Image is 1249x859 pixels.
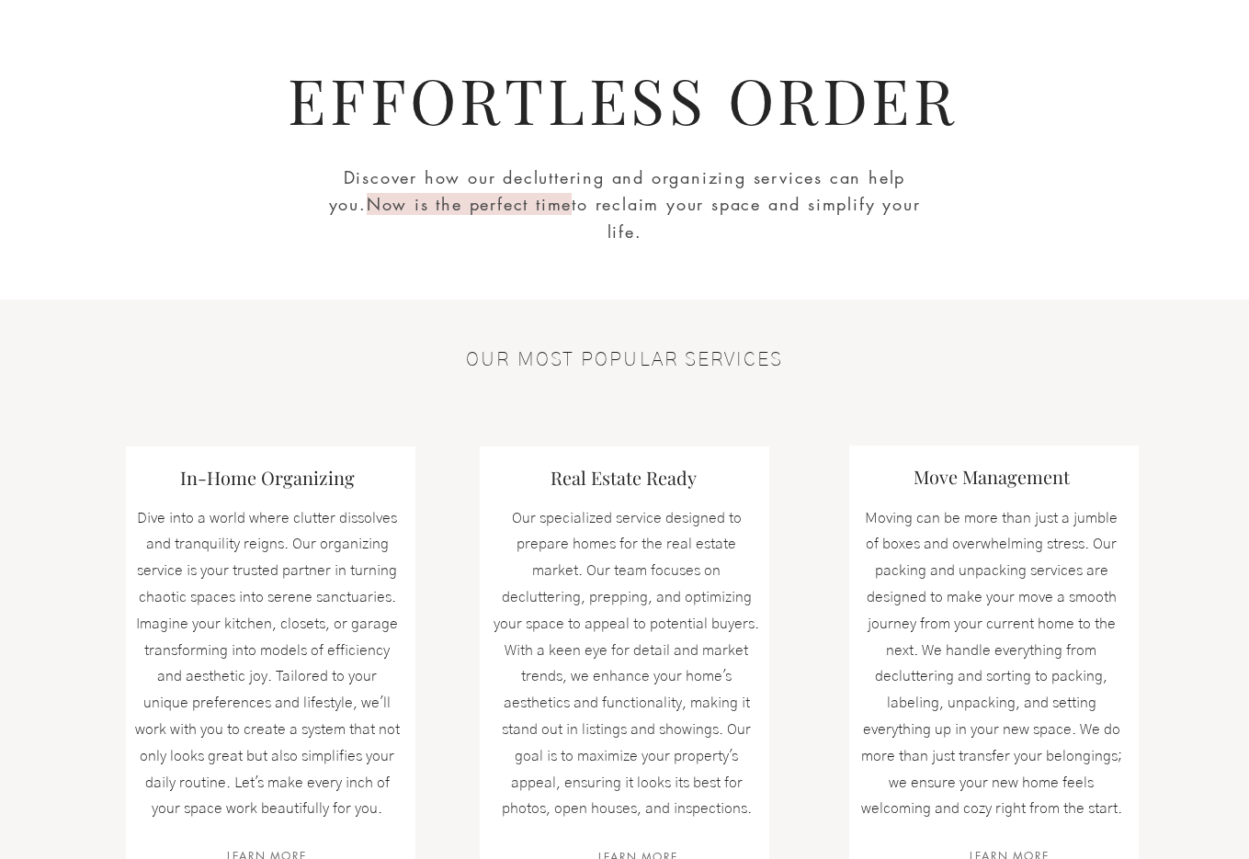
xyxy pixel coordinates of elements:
h3: Move Management [881,464,1102,490]
span: EFFORTLESS ORDER [288,57,958,141]
span: Our specialized service designed to prepare homes for the real estate market. Our team focuses on... [494,511,759,817]
h3: In-Home Organizing [157,465,378,491]
span: Moving can be more than just a jumble of boxes and overwhelming stress. Our packing and unpacking... [861,511,1122,817]
span: OUR MOST POPULAR SERVICES [466,350,783,369]
span: Dive into a world where clutter dissolves and tranquility reigns. Our organizing service is your ... [135,511,400,817]
h3: Real Estate Ready [514,465,734,491]
span: Discover how our decluttering and organizing services can help you. to reclaim your space and sim... [329,166,921,243]
span: Now is the perfect time [367,193,572,215]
